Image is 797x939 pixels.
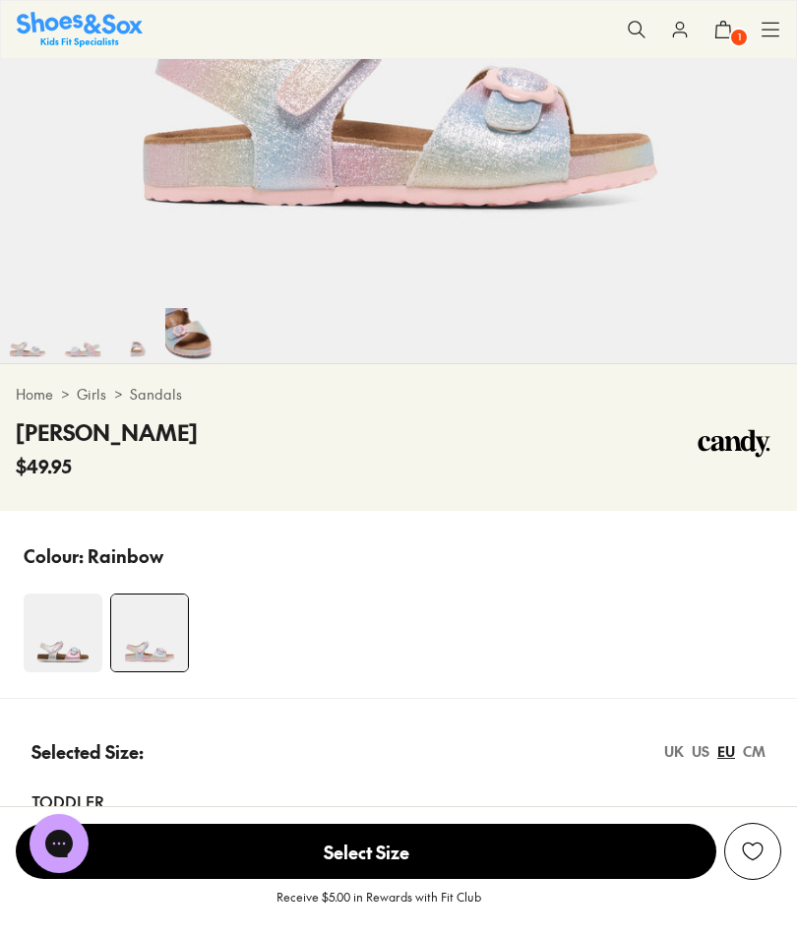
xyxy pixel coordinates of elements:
span: 1 [729,28,749,47]
p: Selected Size: [31,738,144,765]
button: Select Size [16,823,716,880]
span: $49.95 [16,453,72,479]
div: UK [664,741,684,762]
h4: [PERSON_NAME] [16,416,198,449]
img: Vendor logo [687,416,781,475]
div: EU [717,741,735,762]
button: Add to Wishlist [724,823,781,880]
iframe: Gorgias live chat messenger [20,807,98,880]
div: CM [743,741,766,762]
span: Select Size [16,824,716,879]
div: US [692,741,709,762]
a: Girls [77,384,106,405]
p: Colour: [24,542,84,569]
img: 4-558094_1 [111,595,188,671]
a: Home [16,384,53,405]
img: 5-558095_1 [55,308,110,363]
img: 7-558097_1 [165,308,220,363]
button: 1 [702,8,745,51]
p: Rainbow [88,542,163,569]
div: > > [16,384,781,405]
a: Sandals [130,384,182,405]
img: 4-558090_1 [24,594,102,672]
img: 6-558096_1 [110,308,165,363]
div: Toddler [31,789,766,813]
a: Shoes & Sox [17,12,143,46]
p: Receive $5.00 in Rewards with Fit Club [276,888,481,923]
img: SNS_Logo_Responsive.svg [17,12,143,46]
